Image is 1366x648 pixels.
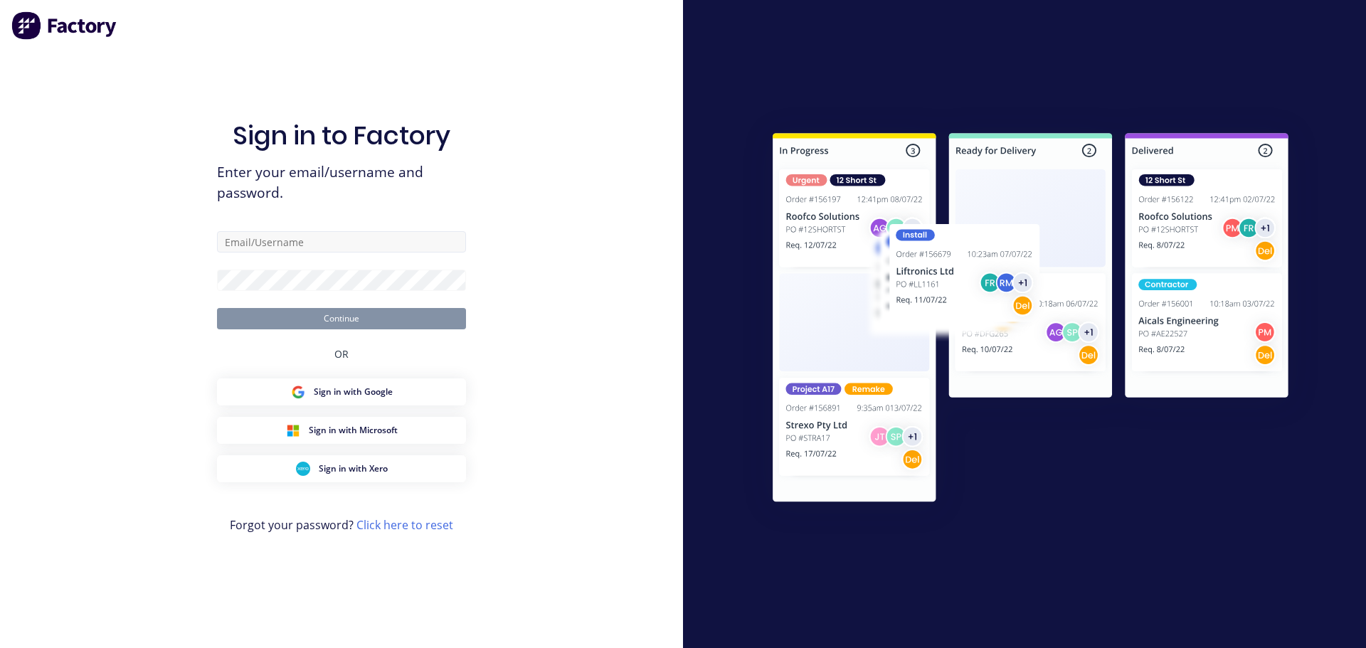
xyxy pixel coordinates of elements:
[217,162,466,203] span: Enter your email/username and password.
[286,423,300,437] img: Microsoft Sign in
[11,11,118,40] img: Factory
[217,308,466,329] button: Continue
[296,462,310,476] img: Xero Sign in
[230,516,453,533] span: Forgot your password?
[217,378,466,405] button: Google Sign inSign in with Google
[356,517,453,533] a: Click here to reset
[217,455,466,482] button: Xero Sign inSign in with Xero
[314,386,393,398] span: Sign in with Google
[217,417,466,444] button: Microsoft Sign inSign in with Microsoft
[291,385,305,399] img: Google Sign in
[319,462,388,475] span: Sign in with Xero
[334,329,349,378] div: OR
[741,105,1320,536] img: Sign in
[217,231,466,253] input: Email/Username
[233,120,450,151] h1: Sign in to Factory
[309,424,398,437] span: Sign in with Microsoft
